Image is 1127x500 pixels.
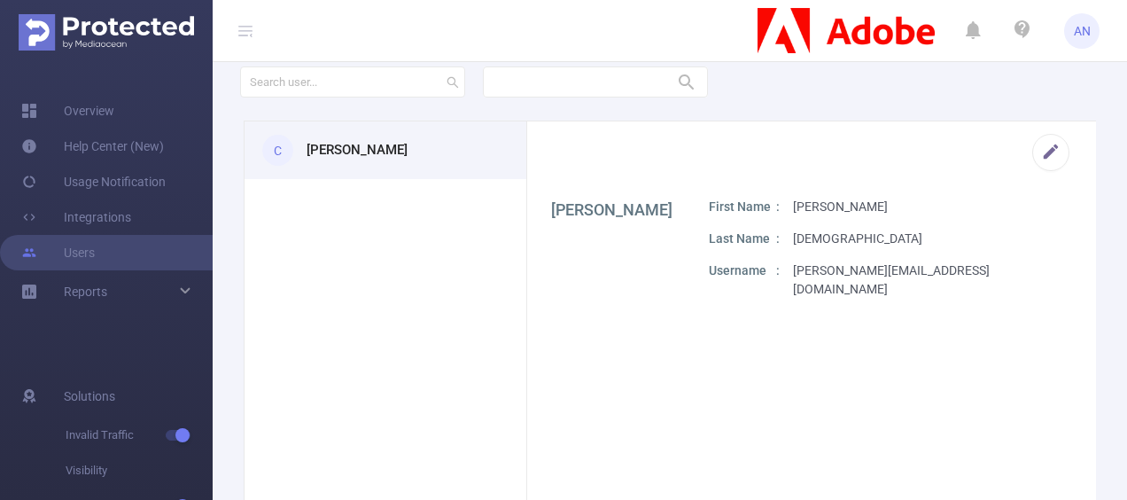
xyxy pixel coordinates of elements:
a: Reports [64,274,107,309]
p: [PERSON_NAME] [793,198,888,216]
span: C [274,133,282,168]
h3: [PERSON_NAME] [307,140,408,160]
span: AN [1074,13,1091,49]
h1: [PERSON_NAME] [551,198,672,222]
a: Users [21,235,95,270]
a: Overview [21,93,114,129]
a: Help Center (New) [21,129,164,164]
span: Visibility [66,453,213,488]
p: Username [709,262,780,280]
span: Invalid Traffic [66,418,213,453]
p: [DEMOGRAPHIC_DATA] [793,230,922,248]
i: icon: search [447,76,459,89]
p: First Name [709,198,780,216]
img: Protected Media [19,14,194,51]
span: Solutions [64,379,115,414]
a: Usage Notification [21,164,166,199]
a: Integrations [21,199,131,235]
p: Last Name [709,230,780,248]
input: Search user... [240,66,465,98]
p: [PERSON_NAME][EMAIL_ADDRESS][DOMAIN_NAME] [793,262,1065,299]
span: Reports [64,285,107,299]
